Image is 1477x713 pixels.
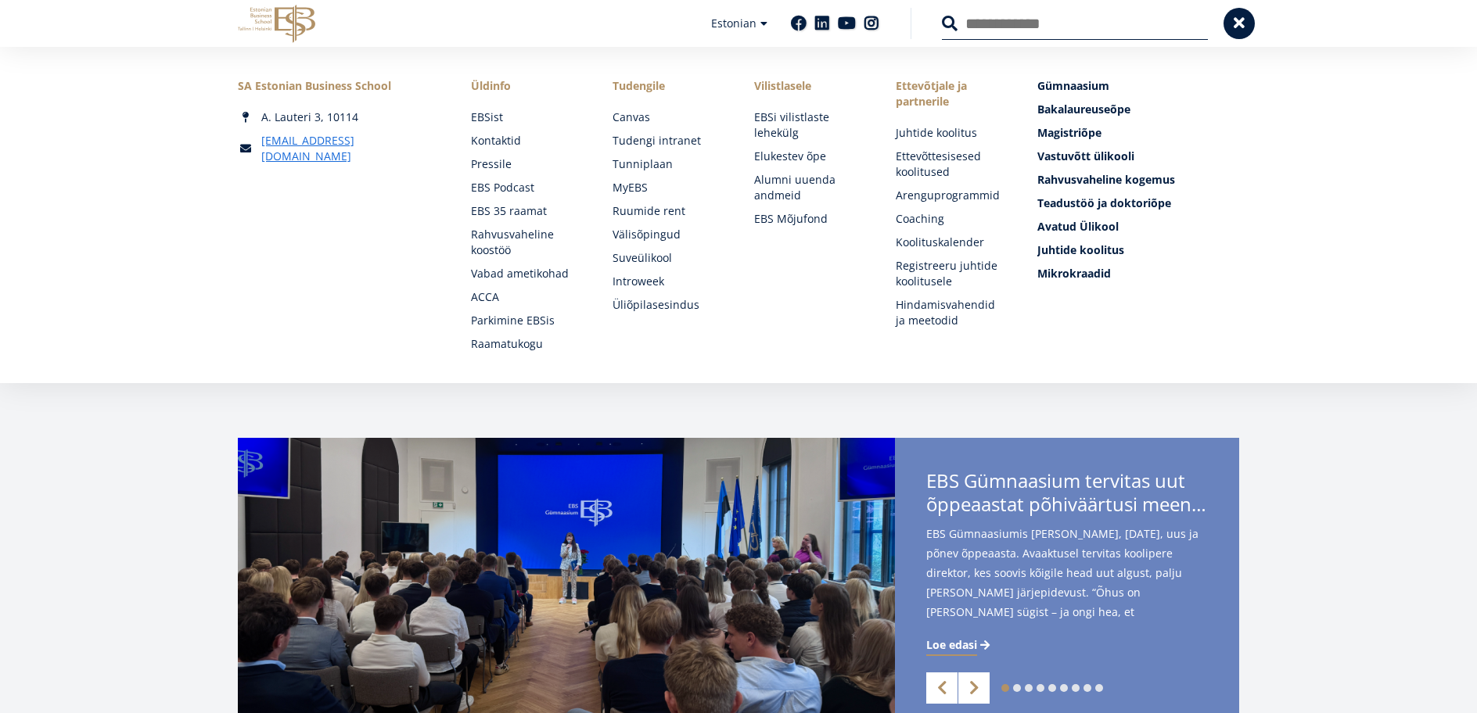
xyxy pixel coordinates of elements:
span: Gümnaasium [1037,78,1109,93]
span: Loe edasi [926,637,977,653]
span: Avatud Ülikool [1037,219,1119,234]
a: Välisõpingud [613,227,723,242]
a: MyEBS [613,180,723,195]
span: Üldinfo [471,78,581,94]
span: EBS Gümnaasiumis [PERSON_NAME], [DATE], uus ja põnev õppeaasta. Avaaktusel tervitas koolipere dir... [926,524,1208,647]
a: Hindamisvahendid ja meetodid [896,297,1006,328]
a: Juhtide koolitus [896,125,1006,141]
a: ACCA [471,289,581,305]
div: SA Estonian Business School [238,78,440,94]
a: Ruumide rent [613,203,723,219]
a: Elukestev õpe [754,149,864,164]
a: Bakalaureuseõpe [1037,102,1239,117]
a: 9 [1095,684,1103,692]
a: Instagram [864,16,879,31]
a: Vastuvõtt ülikooli [1037,149,1239,164]
a: Gümnaasium [1037,78,1239,94]
div: A. Lauteri 3, 10114 [238,109,440,125]
a: Introweek [613,274,723,289]
span: EBS Gümnaasium tervitas uut [926,469,1208,521]
a: Üliõpilasesindus [613,297,723,313]
a: EBSist [471,109,581,125]
span: Bakalaureuseõpe [1037,102,1130,116]
span: Vastuvõtt ülikooli [1037,149,1134,163]
a: Tunniplaan [613,156,723,172]
span: Juhtide koolitus [1037,242,1124,257]
a: Ettevõttesisesed koolitused [896,149,1006,180]
a: EBS Mõjufond [754,211,864,227]
a: Arenguprogrammid [896,188,1006,203]
span: Ettevõtjale ja partnerile [896,78,1006,109]
a: Rahvusvaheline kogemus [1037,172,1239,188]
a: EBS Podcast [471,180,581,195]
a: EBSi vilistlaste lehekülg [754,109,864,141]
a: Vabad ametikohad [471,266,581,281]
a: Tudengi intranet [613,133,723,149]
span: Magistriõpe [1037,125,1101,140]
a: Facebook [791,16,807,31]
a: Magistriõpe [1037,125,1239,141]
span: õppeaastat põhiväärtusi meenutades [926,493,1208,516]
a: 6 [1060,684,1068,692]
a: Coaching [896,211,1006,227]
a: Koolituskalender [896,235,1006,250]
a: 3 [1025,684,1033,692]
a: Mikrokraadid [1037,266,1239,281]
a: [EMAIL_ADDRESS][DOMAIN_NAME] [261,133,440,164]
a: EBS 35 raamat [471,203,581,219]
a: 8 [1083,684,1091,692]
a: Teadustöö ja doktoriõpe [1037,195,1239,211]
a: Previous [926,672,958,704]
a: 2 [1013,684,1021,692]
span: Teadustöö ja doktoriõpe [1037,195,1171,210]
a: Juhtide koolitus [1037,242,1239,258]
a: Canvas [613,109,723,125]
span: Mikrokraadid [1037,266,1111,281]
a: Youtube [838,16,856,31]
a: Suveülikool [613,250,723,266]
a: 5 [1048,684,1056,692]
a: Parkimine EBSis [471,313,581,328]
a: 4 [1037,684,1044,692]
a: Pressile [471,156,581,172]
a: Kontaktid [471,133,581,149]
a: Tudengile [613,78,723,94]
a: Rahvusvaheline koostöö [471,227,581,258]
a: Alumni uuenda andmeid [754,172,864,203]
span: Vilistlasele [754,78,864,94]
a: Linkedin [814,16,830,31]
a: Next [958,672,990,704]
a: Registreeru juhtide koolitusele [896,258,1006,289]
span: Rahvusvaheline kogemus [1037,172,1175,187]
a: Avatud Ülikool [1037,219,1239,235]
a: Loe edasi [926,637,993,653]
a: Raamatukogu [471,336,581,352]
a: 1 [1001,684,1009,692]
a: 7 [1072,684,1080,692]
